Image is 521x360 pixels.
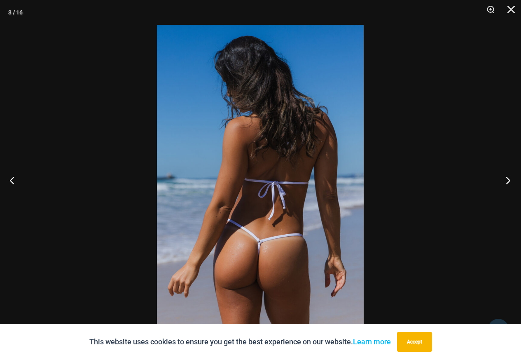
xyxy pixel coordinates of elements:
a: Learn more [353,337,391,346]
div: 3 / 16 [8,6,23,19]
img: Tradewinds Ink and Ivory 317 Tri Top 453 Micro 06 [157,25,364,335]
button: Next [490,160,521,201]
button: Accept [397,332,432,352]
p: This website uses cookies to ensure you get the best experience on our website. [89,336,391,348]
